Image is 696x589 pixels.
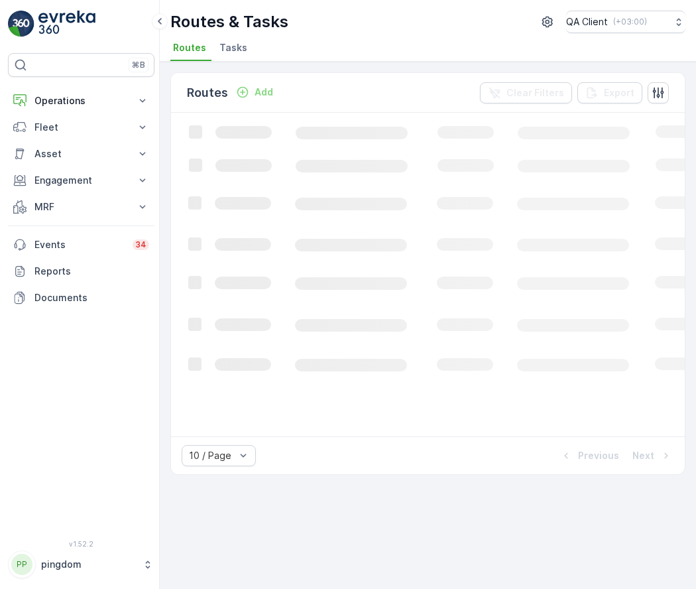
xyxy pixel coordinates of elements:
img: logo [8,11,34,37]
p: Reports [34,265,149,278]
a: Documents [8,285,154,311]
button: Engagement [8,167,154,194]
span: Routes [173,41,206,54]
a: Events34 [8,231,154,258]
p: Add [255,86,273,99]
button: PPpingdom [8,551,154,578]
p: Asset [34,147,128,161]
p: ⌘B [132,60,145,70]
p: Routes & Tasks [170,11,288,33]
a: Reports [8,258,154,285]
button: Add [231,84,278,100]
p: QA Client [566,15,608,29]
p: Engagement [34,174,128,187]
p: Next [632,449,654,462]
p: Operations [34,94,128,107]
button: Previous [558,448,620,464]
button: Clear Filters [480,82,572,103]
p: Previous [578,449,619,462]
button: Fleet [8,114,154,141]
button: Next [631,448,674,464]
p: pingdom [41,558,136,571]
button: MRF [8,194,154,220]
button: Asset [8,141,154,167]
p: Events [34,238,125,251]
p: Clear Filters [506,86,564,99]
img: logo_light-DOdMpM7g.png [38,11,95,37]
button: Export [577,82,642,103]
p: Documents [34,291,149,304]
p: 34 [135,239,146,250]
div: PP [11,554,32,575]
span: v 1.52.2 [8,540,154,548]
button: QA Client(+03:00) [566,11,685,33]
p: Export [604,86,634,99]
p: MRF [34,200,128,214]
span: Tasks [219,41,247,54]
p: Routes [187,84,228,102]
button: Operations [8,88,154,114]
p: Fleet [34,121,128,134]
p: ( +03:00 ) [613,17,647,27]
